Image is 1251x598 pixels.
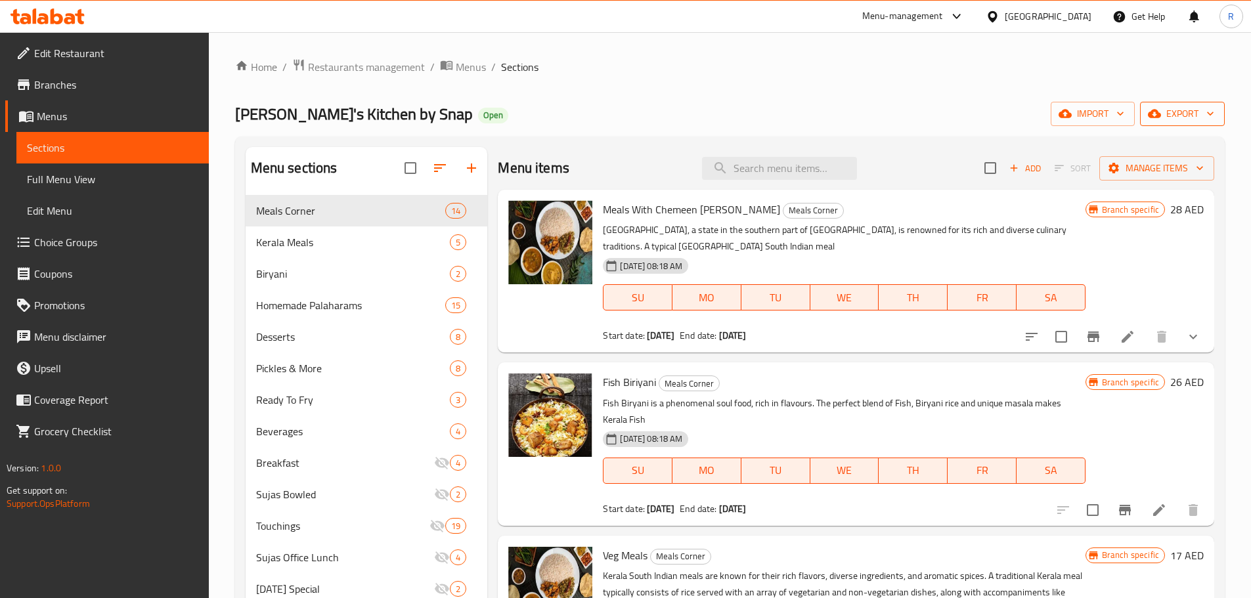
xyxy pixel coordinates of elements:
[5,258,209,289] a: Coupons
[5,416,209,447] a: Grocery Checklist
[292,58,425,75] a: Restaurants management
[879,458,948,484] button: TH
[34,45,198,61] span: Edit Restaurant
[1022,461,1080,480] span: SA
[1177,494,1209,526] button: delete
[450,457,466,469] span: 4
[450,488,466,501] span: 2
[27,171,198,187] span: Full Menu View
[603,395,1085,428] p: Fish Biryani is a phenomenal soul food, rich in flavours. The perfect blend of Fish, Biryani rice...
[256,455,435,471] span: Breakfast
[450,549,466,565] div: items
[603,284,672,310] button: SU
[450,394,466,406] span: 3
[456,152,487,184] button: Add section
[1005,9,1091,24] div: [GEOGRAPHIC_DATA]
[1170,373,1204,391] h6: 26 AED
[783,203,844,219] div: Meals Corner
[508,200,592,284] img: Meals With Chemeen Mango Curry
[445,297,466,313] div: items
[1140,102,1225,126] button: export
[34,360,198,376] span: Upsell
[450,583,466,595] span: 2
[5,289,209,321] a: Promotions
[256,266,450,282] span: Biryani
[430,59,435,75] li: /
[434,549,450,565] svg: Inactive section
[256,518,430,534] div: Touchings
[251,158,338,178] h2: Menu sections
[1022,288,1080,307] span: SA
[235,99,473,129] span: [PERSON_NAME]'s Kitchen by Snap
[678,288,736,307] span: MO
[446,299,466,312] span: 15
[256,297,446,313] div: Homemade Palaharams
[1051,102,1135,126] button: import
[498,158,569,178] h2: Menu items
[246,510,488,542] div: Touchings19
[41,459,61,477] span: 1.0.0
[446,520,466,532] span: 19
[615,433,688,445] span: [DATE] 08:18 AM
[1017,284,1086,310] button: SA
[256,549,435,565] span: Sujas Office Lunch
[37,108,198,124] span: Menus
[34,266,198,282] span: Coupons
[478,108,508,123] div: Open
[1061,106,1124,122] span: import
[1097,203,1164,216] span: Branch specific
[256,392,450,408] span: Ready To Fry
[603,500,645,517] span: Start date:
[256,203,446,219] span: Meals Corner
[1099,156,1214,181] button: Manage items
[27,203,198,219] span: Edit Menu
[256,486,435,502] span: Sujas Bowled
[445,203,466,219] div: items
[948,458,1017,484] button: FR
[1151,502,1167,518] a: Edit menu item
[434,486,450,502] svg: Inactive section
[609,461,667,480] span: SU
[256,423,450,439] span: Beverages
[1097,549,1164,561] span: Branch specific
[450,486,466,502] div: items
[1170,546,1204,565] h6: 17 AED
[450,392,466,408] div: items
[609,288,667,307] span: SU
[647,327,674,344] b: [DATE]
[16,132,209,163] a: Sections
[308,59,425,75] span: Restaurants management
[450,268,466,280] span: 2
[1185,329,1201,345] svg: Show Choices
[810,458,879,484] button: WE
[235,58,1225,75] nav: breadcrumb
[7,459,39,477] span: Version:
[246,384,488,416] div: Ready To Fry3
[977,154,1004,182] span: Select section
[450,266,466,282] div: items
[282,59,287,75] li: /
[1004,158,1046,179] button: Add
[7,495,90,512] a: Support.OpsPlatform
[429,518,445,534] svg: Inactive section
[1016,321,1047,352] button: sort-choices
[680,327,716,344] span: End date:
[446,205,466,217] span: 14
[719,327,747,344] b: [DATE]
[680,500,716,517] span: End date:
[256,329,450,345] div: Desserts
[615,260,688,272] span: [DATE] 08:18 AM
[1007,161,1043,176] span: Add
[603,372,656,392] span: Fish Biriyani
[672,458,741,484] button: MO
[783,203,843,218] span: Meals Corner
[246,289,488,321] div: Homemade Palaharams15
[456,59,486,75] span: Menus
[862,9,943,24] div: Menu-management
[246,321,488,352] div: Desserts8
[256,581,435,597] div: Vishu Special
[16,195,209,226] a: Edit Menu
